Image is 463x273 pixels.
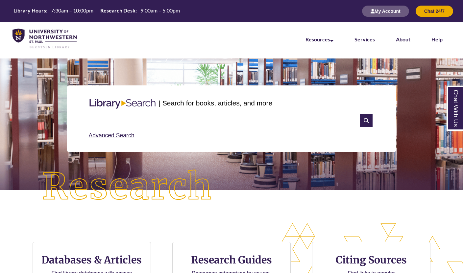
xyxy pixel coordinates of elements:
button: My Account [362,6,409,17]
button: Chat 24/7 [416,6,453,17]
p: | Search for books, articles, and more [159,98,272,108]
span: 9:00am – 5:00pm [140,7,180,13]
img: Research [23,151,231,223]
a: Services [354,36,375,42]
th: Research Desk: [98,7,138,14]
a: Resources [305,36,333,42]
h3: Databases & Articles [38,254,145,266]
a: Chat 24/7 [416,8,453,14]
i: Search [360,114,373,127]
a: Hours Today [11,7,183,16]
img: UNWSP Library Logo [12,29,77,49]
a: About [396,36,410,42]
a: Advanced Search [89,132,134,139]
span: 7:30am – 10:00pm [51,7,93,13]
th: Library Hours: [11,7,48,14]
h3: Citing Sources [331,254,411,266]
h3: Research Guides [178,254,285,266]
a: My Account [362,8,409,14]
img: Libary Search [86,96,159,111]
a: Help [431,36,443,42]
table: Hours Today [11,7,183,15]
